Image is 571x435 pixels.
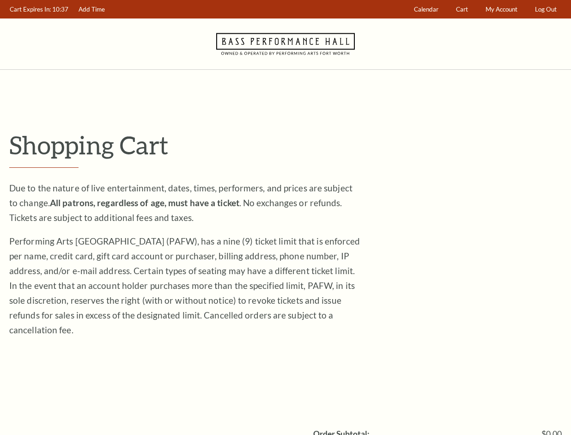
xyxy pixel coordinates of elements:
a: Log Out [531,0,561,18]
a: Cart [452,0,473,18]
span: 10:37 [52,6,68,13]
span: Cart Expires In: [10,6,51,13]
strong: All patrons, regardless of age, must have a ticket [50,197,239,208]
span: Cart [456,6,468,13]
a: My Account [481,0,522,18]
a: Add Time [74,0,109,18]
p: Shopping Cart [9,130,562,160]
p: Performing Arts [GEOGRAPHIC_DATA] (PAFW), has a nine (9) ticket limit that is enforced per name, ... [9,234,360,337]
span: My Account [486,6,517,13]
span: Due to the nature of live entertainment, dates, times, performers, and prices are subject to chan... [9,183,352,223]
a: Calendar [410,0,443,18]
span: Calendar [414,6,438,13]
